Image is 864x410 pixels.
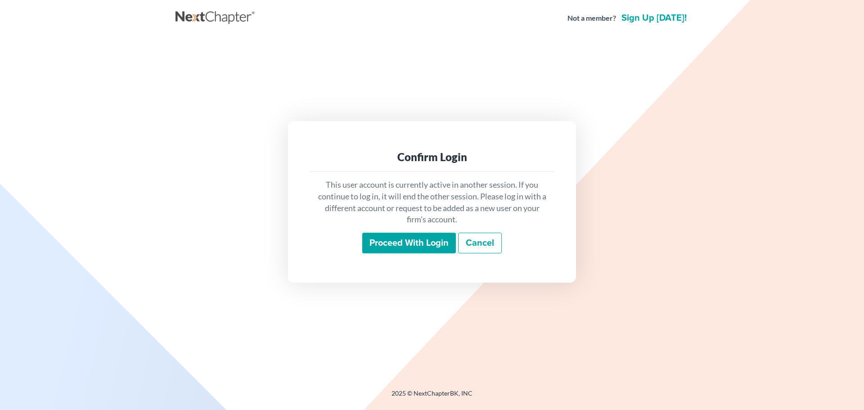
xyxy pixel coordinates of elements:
[317,179,547,225] p: This user account is currently active in another session. If you continue to log in, it will end ...
[175,389,688,405] div: 2025 © NextChapterBK, INC
[362,233,456,253] input: Proceed with login
[458,233,502,253] a: Cancel
[317,150,547,164] div: Confirm Login
[620,14,688,23] a: Sign up [DATE]!
[567,13,616,23] strong: Not a member?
